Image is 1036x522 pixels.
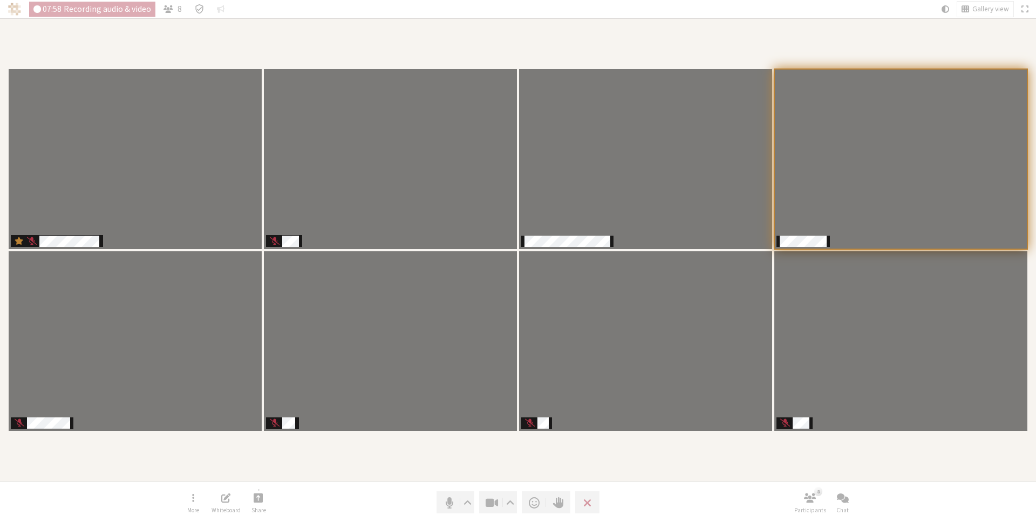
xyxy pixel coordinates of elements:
span: 07:58 [43,4,62,13]
button: Raise hand [546,491,570,513]
span: 8 [178,4,182,13]
span: Gallery view [972,5,1009,13]
button: Fullscreen [1017,2,1032,17]
button: Change layout [957,2,1013,17]
div: Meeting details Encryption enabled [190,2,209,17]
button: Using system theme [937,2,953,17]
button: Open participant list [159,2,186,17]
button: Send a reaction [522,491,546,513]
button: Open menu [178,488,208,517]
button: Open chat [828,488,858,517]
button: Open shared whiteboard [211,488,241,517]
button: Open participant list [795,488,825,517]
button: Start sharing [243,488,274,517]
span: Participants [794,507,826,513]
button: Conversation [213,2,229,17]
button: Video setting [503,491,517,513]
button: Mute (⌘+Shift+A) [437,491,474,513]
button: Stop video (⌘+Shift+V) [479,491,517,513]
span: Share [251,507,266,513]
span: Recording audio & video [64,4,151,13]
span: More [187,507,199,513]
div: Audio & video [29,2,156,17]
button: Leave meeting [575,491,599,513]
img: Iotum [8,3,21,16]
span: Chat [836,507,849,513]
button: Audio settings [460,491,474,513]
span: Whiteboard [212,507,241,513]
div: 8 [814,487,822,496]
